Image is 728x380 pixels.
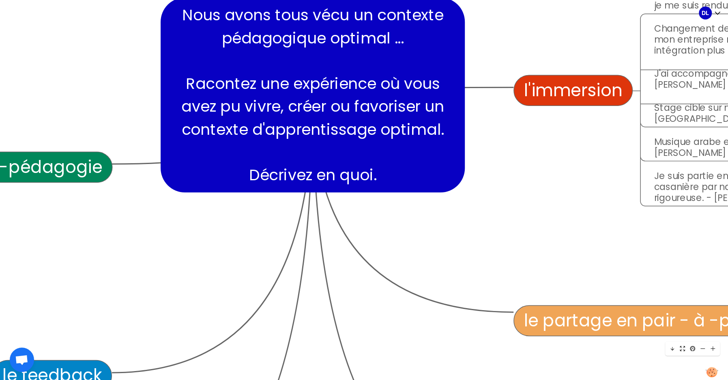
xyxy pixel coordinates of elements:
[702,9,709,17] p: DL
[10,348,34,372] a: Ouvrir le chat
[699,6,722,19] button: DL
[513,75,633,106] tpc: l'immersion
